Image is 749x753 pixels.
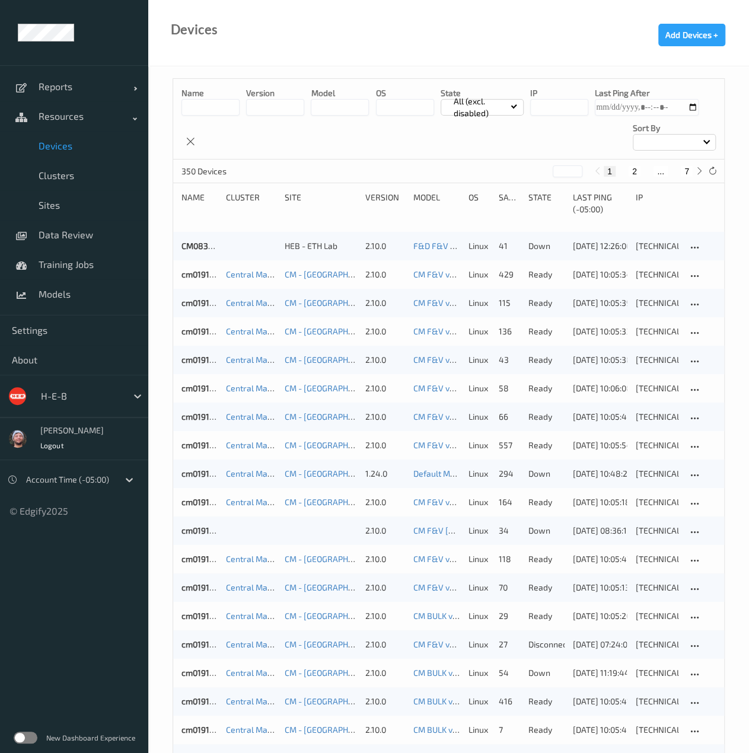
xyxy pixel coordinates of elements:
div: [DATE] 10:05:34 [573,269,627,280]
a: Central Market Trial [226,639,301,649]
div: 115 [499,297,521,309]
a: CM - [GEOGRAPHIC_DATA] [285,440,381,450]
div: 118 [499,553,521,565]
div: [TECHNICAL_ID] [635,411,678,423]
a: CM BULK v1.2 [DATE] [DATE] 05:14 Auto Save [413,668,579,678]
p: ready [528,382,565,394]
button: 2 [629,166,640,177]
p: linux [468,695,490,707]
a: Central Market Trial - Bulk [226,696,325,706]
div: 2.10.0 [365,610,405,622]
p: linux [468,724,490,736]
a: cm0191bizedg57 [181,525,243,535]
p: 350 Devices [181,165,270,177]
a: cm0191bizedg16 [181,440,243,450]
div: [DATE] 10:05:13 [573,582,627,594]
div: [DATE] 10:05:18 [573,496,627,508]
div: 41 [499,240,521,252]
p: ready [528,269,565,280]
div: 2.10.0 [365,354,405,366]
div: 2.10.0 [365,439,405,451]
div: [TECHNICAL_ID] [635,326,678,337]
p: linux [468,354,490,366]
p: model [311,87,369,99]
div: 557 [499,439,521,451]
p: disconnected [528,639,565,650]
div: 2.10.0 [365,269,405,280]
a: Default Model 1.10 [413,468,482,478]
p: linux [468,439,490,451]
div: Name [181,192,218,215]
a: CM F&V v3 [DATE] 08:27 Auto Save [413,582,544,592]
div: 7 [499,724,521,736]
p: linux [468,639,490,650]
button: ... [654,166,668,177]
a: CM - [GEOGRAPHIC_DATA] [285,639,381,649]
a: Central Market Trial [226,411,301,422]
a: CM - [GEOGRAPHIC_DATA] [285,611,381,621]
div: [TECHNICAL_ID] [635,240,678,252]
p: linux [468,582,490,594]
div: [DATE] 11:19:44 [573,667,627,679]
a: cm0191bizedg47 [181,298,244,308]
p: linux [468,382,490,394]
button: 7 [681,166,693,177]
a: CM F&V v3 [DATE] 08:27 Auto Save [413,326,544,336]
a: cm0191bizedg86 [181,725,244,735]
p: ready [528,582,565,594]
a: CM F&V v3 [DATE] 08:27 Auto Save [413,269,544,279]
a: cm0191bizedg55 [181,497,244,507]
p: linux [468,667,490,679]
p: Sort by [633,122,716,134]
div: 54 [499,667,521,679]
a: CM F&V v3 [DATE] 08:27 Auto Save [413,411,544,422]
a: CM F&V v3 [DATE] 08:27 Auto Save [413,554,544,564]
a: cm0191bizedg15 [181,554,243,564]
a: CM BULK v1.9 [DATE] 10:10 Auto Save [413,725,550,735]
a: CM - [GEOGRAPHIC_DATA] [285,326,381,336]
div: [DATE] 10:05:47 [573,553,627,565]
a: CM - [GEOGRAPHIC_DATA] [285,269,381,279]
a: Central Market Trial [226,298,301,308]
p: linux [468,468,490,480]
p: linux [468,610,490,622]
div: State [528,192,565,215]
p: ready [528,411,565,423]
p: version [246,87,304,99]
p: ready [528,724,565,736]
p: ready [528,326,565,337]
a: Central Market Trial [226,326,301,336]
div: [TECHNICAL_ID] [635,354,678,366]
a: Central Market Trial [226,355,301,365]
div: 27 [499,639,521,650]
div: 2.10.0 [365,326,405,337]
a: CM F&V v3 [DATE] 08:27 Auto Save [413,639,544,649]
div: 1.24.0 [365,468,405,480]
div: [DATE] 10:05:20 [573,610,627,622]
div: [TECHNICAL_ID] [635,382,678,394]
a: CM - [GEOGRAPHIC_DATA] [285,355,381,365]
p: Name [181,87,240,99]
p: ready [528,297,565,309]
div: [DATE] 10:05:33 [573,326,627,337]
div: 136 [499,326,521,337]
div: 34 [499,525,521,537]
a: Central Market Trial - Bulk [226,611,325,621]
div: [TECHNICAL_ID] [635,724,678,736]
div: 164 [499,496,521,508]
a: Central Market Trial [226,383,301,393]
div: ip [635,192,678,215]
p: Last Ping After [595,87,699,99]
div: [DATE] 10:05:45 [573,724,627,736]
div: 429 [499,269,521,280]
a: cm0191bizedg20 [181,611,244,621]
p: State [441,87,524,99]
div: [DATE] 12:26:06 [573,240,627,252]
a: Central Market Trial [226,468,301,478]
p: ready [528,553,565,565]
a: cm0191bizedg13 [181,326,243,336]
div: [TECHNICAL_ID] [635,269,678,280]
a: CM F&V v3 [DATE] 08:27 Auto Save [413,355,544,365]
div: Samples [499,192,521,215]
p: OS [376,87,434,99]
